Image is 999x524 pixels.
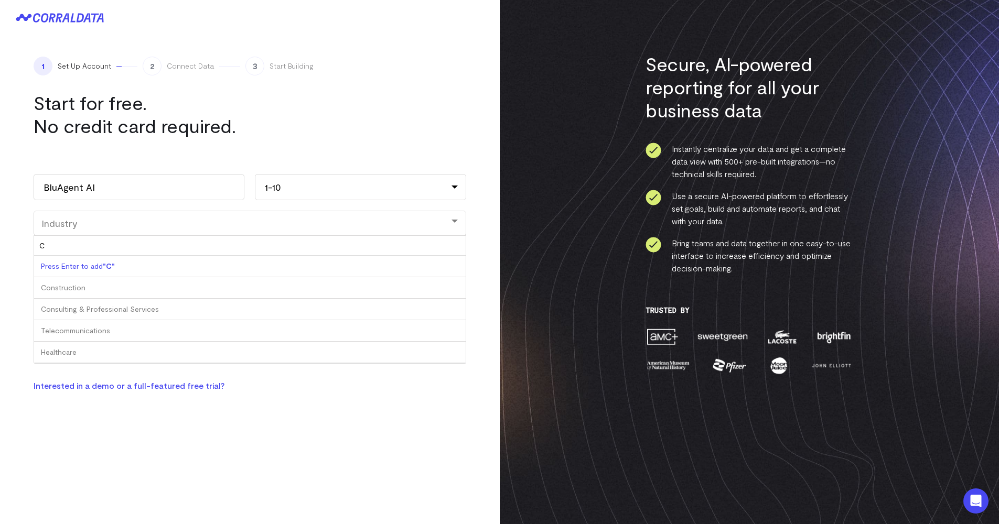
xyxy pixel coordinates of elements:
a: Interested in a demo or a full-featured free trial? [34,380,224,390]
span: 3 [245,57,264,75]
input: Industry [34,236,466,256]
div: 1-10 [255,174,466,200]
h3: Trusted By [646,306,853,314]
li: Bring teams and data together in one easy-to-use interface to increase efficiency and optimize de... [646,237,853,275]
div: Open Intercom Messenger [963,488,989,514]
div: Press Enter to add [34,256,466,277]
span: 1 [34,57,52,75]
div: Healthcare [34,342,466,363]
span: Set Up Account [58,61,111,71]
h1: Start for free. No credit card required. [34,91,306,137]
input: Company Name [34,174,244,200]
div: Consulting & Professional Services [34,299,466,320]
li: Instantly centralize your data and get a complete data view with 500+ pre-built integrations—no t... [646,143,853,180]
div: Construction [34,277,466,299]
span: 2 [143,57,162,75]
div: Telecommunications [34,320,466,342]
span: Connect Data [167,61,214,71]
div: Industry [41,217,458,229]
b: "C" [103,261,115,270]
h3: Secure, AI-powered reporting for all your business data [646,52,853,122]
span: Start Building [270,61,314,71]
li: Use a secure AI-powered platform to effortlessly set goals, build and automate reports, and chat ... [646,190,853,227]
